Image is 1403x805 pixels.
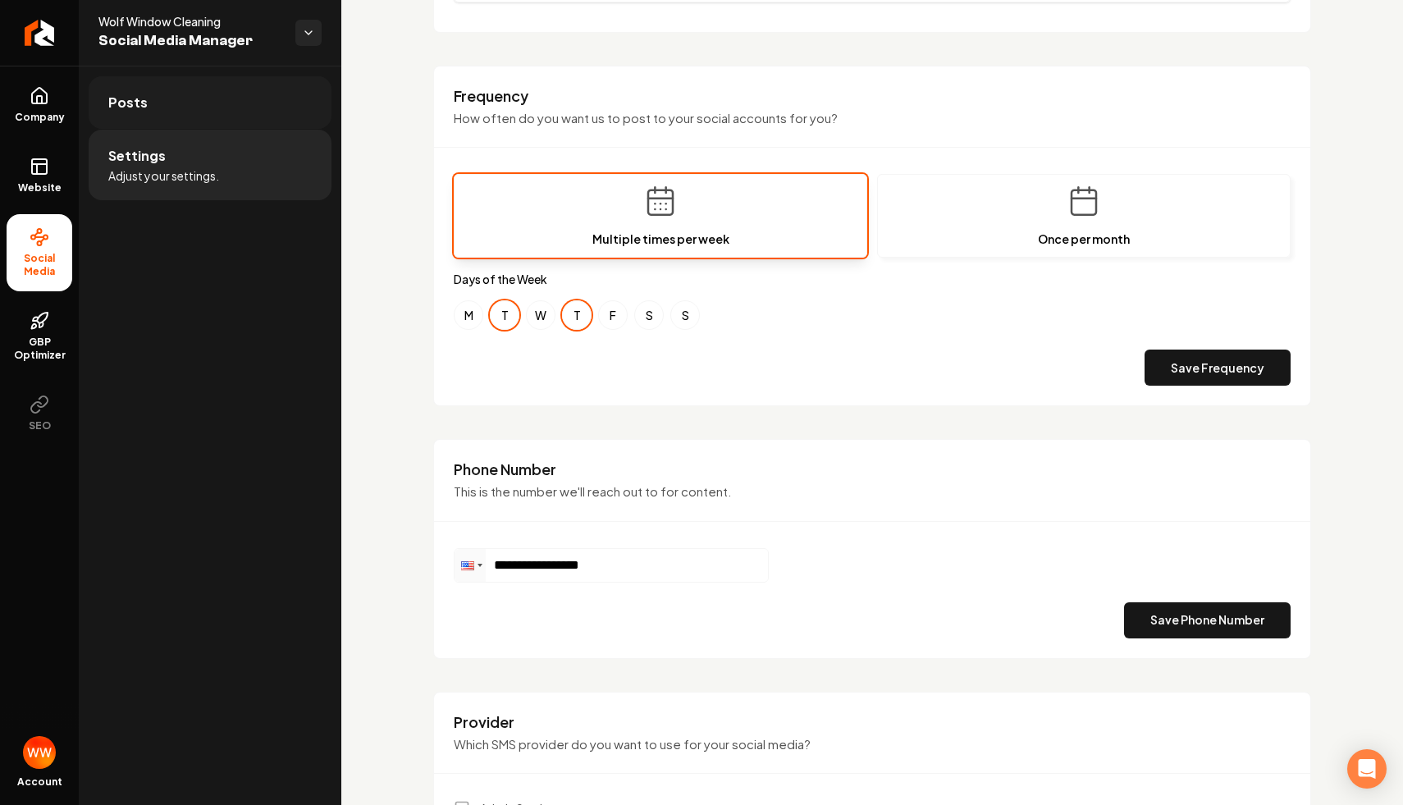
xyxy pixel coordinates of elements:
[454,483,1291,501] p: This is the number we'll reach out to for content.
[7,382,72,446] button: SEO
[7,73,72,137] a: Company
[877,174,1291,258] button: Once per month
[1347,749,1387,789] div: Open Intercom Messenger
[17,775,62,789] span: Account
[98,13,282,30] span: Wolf Window Cleaning
[22,419,57,432] span: SEO
[7,252,72,278] span: Social Media
[108,167,219,184] span: Adjust your settings.
[23,736,56,769] button: Open user button
[11,181,68,194] span: Website
[8,111,71,124] span: Company
[455,549,486,582] div: United States: + 1
[454,109,1291,128] p: How often do you want us to post to your social accounts for you?
[454,174,867,258] button: Multiple times per week
[454,271,1291,287] label: Days of the Week
[634,300,664,330] button: Saturday
[454,460,1291,479] h3: Phone Number
[598,300,628,330] button: Friday
[108,146,166,166] span: Settings
[25,20,55,46] img: Rebolt Logo
[526,300,555,330] button: Wednesday
[454,712,1291,732] h3: Provider
[454,86,1291,106] h3: Frequency
[89,76,331,129] a: Posts
[490,300,519,330] button: Tuesday
[1124,602,1291,638] button: Save Phone Number
[454,300,483,330] button: Monday
[1145,350,1291,386] button: Save Frequency
[98,30,282,53] span: Social Media Manager
[108,93,148,112] span: Posts
[7,298,72,375] a: GBP Optimizer
[562,300,592,330] button: Thursday
[670,300,700,330] button: Sunday
[454,735,1291,754] p: Which SMS provider do you want to use for your social media?
[7,336,72,362] span: GBP Optimizer
[7,144,72,208] a: Website
[23,736,56,769] img: Will Wallace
